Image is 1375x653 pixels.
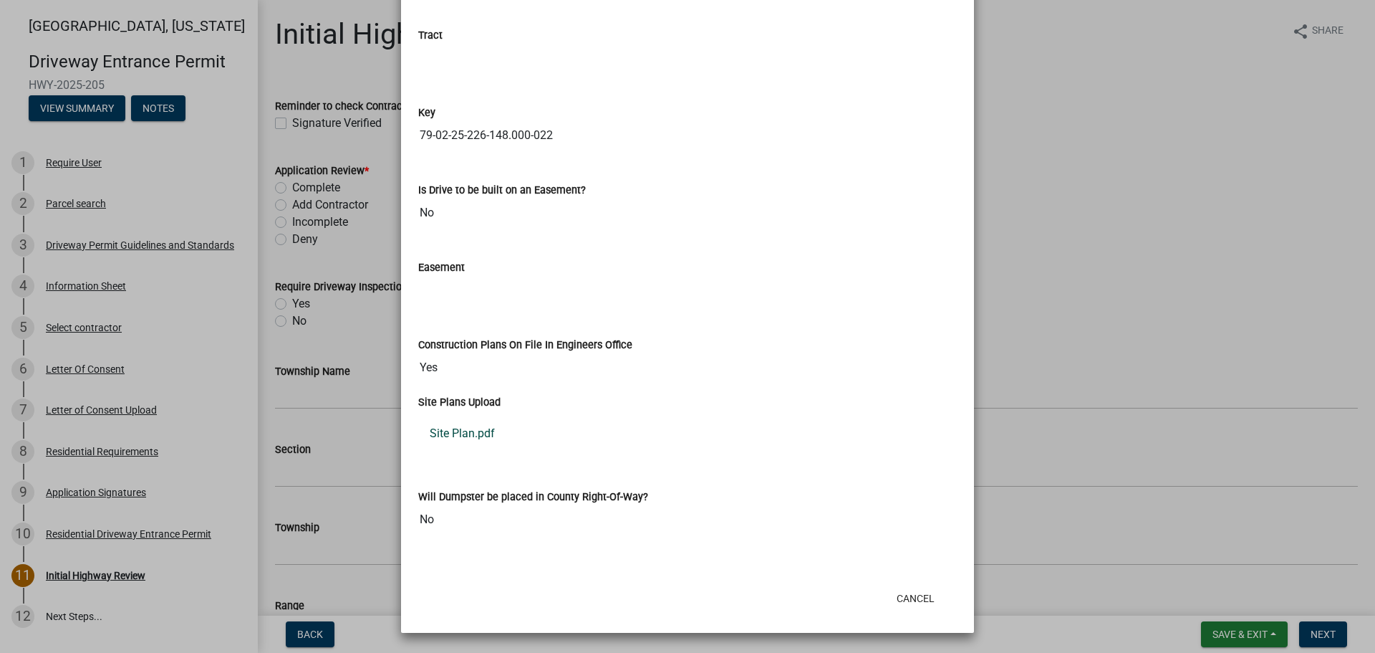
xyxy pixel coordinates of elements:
[418,263,465,273] label: Easement
[418,492,648,502] label: Will Dumpster be placed in County Right-Of-Way?
[418,186,586,196] label: Is Drive to be built on an Easement?
[418,108,435,118] label: Key
[885,586,946,611] button: Cancel
[418,31,443,41] label: Tract
[418,416,957,451] a: Site Plan.pdf
[418,340,632,351] label: Construction Plans On File In Engineers Office
[418,398,501,408] label: Site Plans Upload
